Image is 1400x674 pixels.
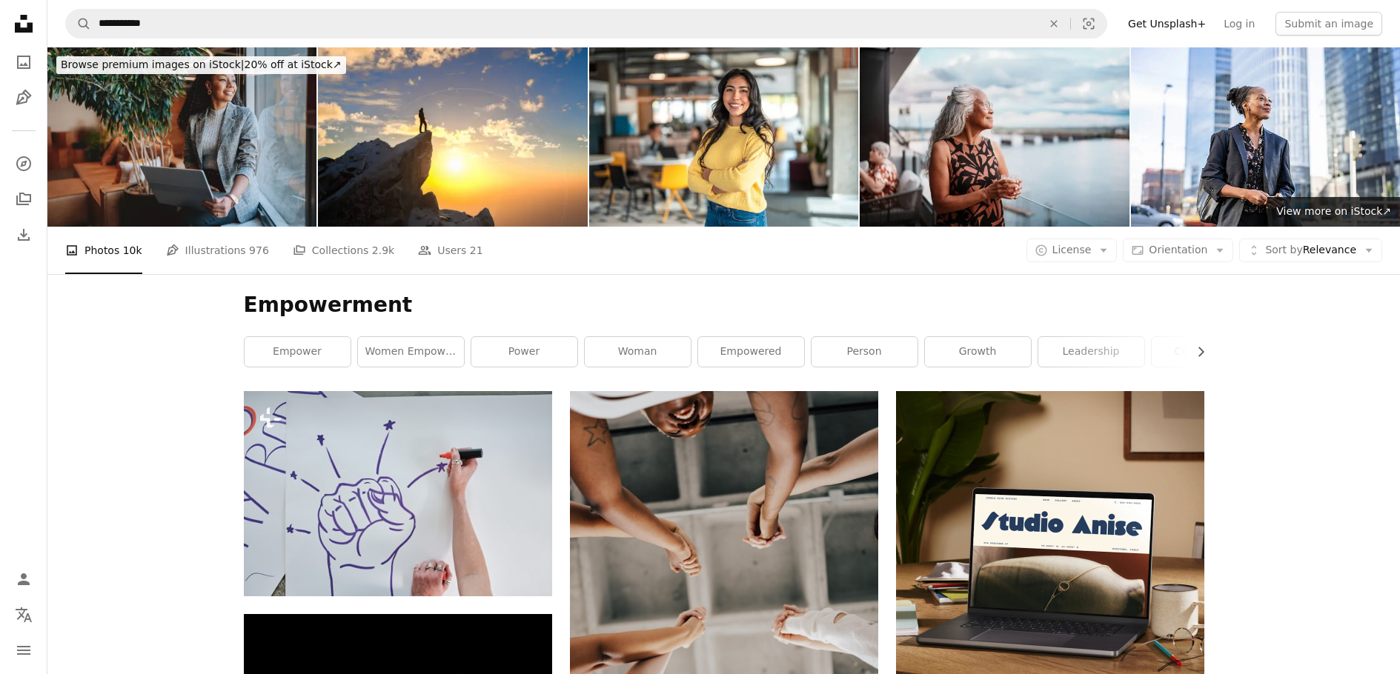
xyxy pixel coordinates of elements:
[1123,238,1233,262] button: Orientation
[56,56,346,74] div: 20% off at iStock ↗
[9,600,39,630] button: Language
[470,242,483,258] span: 21
[812,337,918,367] a: person
[1275,12,1382,36] button: Submit an image
[9,184,39,214] a: Collections
[1265,243,1356,258] span: Relevance
[9,564,39,594] a: Log in / Sign up
[9,149,39,178] a: Explore
[318,47,587,227] img: Person standing on mountain top at sunrise looking at sky symbolizing success motivation ambition...
[1052,244,1092,256] span: License
[1152,337,1258,367] a: community
[372,242,394,258] span: 2.9k
[585,337,691,367] a: woman
[418,227,483,274] a: Users 21
[244,487,552,500] a: a person is drawing on a piece of paper
[9,220,39,250] a: Download History
[471,337,577,367] a: power
[1187,337,1204,367] button: scroll list to the right
[1265,244,1302,256] span: Sort by
[9,47,39,77] a: Photos
[1215,12,1264,36] a: Log in
[65,9,1107,39] form: Find visuals sitewide
[1071,10,1107,38] button: Visual search
[1239,238,1382,262] button: Sort byRelevance
[1131,47,1400,227] img: Confident mature business woman using mobile phone in the city
[61,59,244,70] span: Browse premium images on iStock |
[1276,205,1391,217] span: View more on iStock ↗
[245,337,351,367] a: empower
[570,615,878,629] a: a group of people standing in a circle holding hands
[244,292,1204,318] h1: Empowerment
[66,10,91,38] button: Search Unsplash
[166,227,269,274] a: Illustrations 976
[1149,244,1207,256] span: Orientation
[698,337,804,367] a: empowered
[1026,238,1118,262] button: License
[1267,197,1400,227] a: View more on iStock↗
[9,635,39,665] button: Menu
[860,47,1129,227] img: Gorgeous Pacific Islander senior woman enjoying river views while at dinner with friends
[249,242,269,258] span: 976
[9,83,39,113] a: Illustrations
[47,47,355,83] a: Browse premium images on iStock|20% off at iStock↗
[47,47,316,227] img: Business woman using laptop
[925,337,1031,367] a: growth
[1038,337,1144,367] a: leadership
[589,47,858,227] img: Confident Hispanic Woman in Modern Office Space
[1038,10,1070,38] button: Clear
[244,391,552,596] img: a person is drawing on a piece of paper
[293,227,394,274] a: Collections 2.9k
[1119,12,1215,36] a: Get Unsplash+
[358,337,464,367] a: women empowerment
